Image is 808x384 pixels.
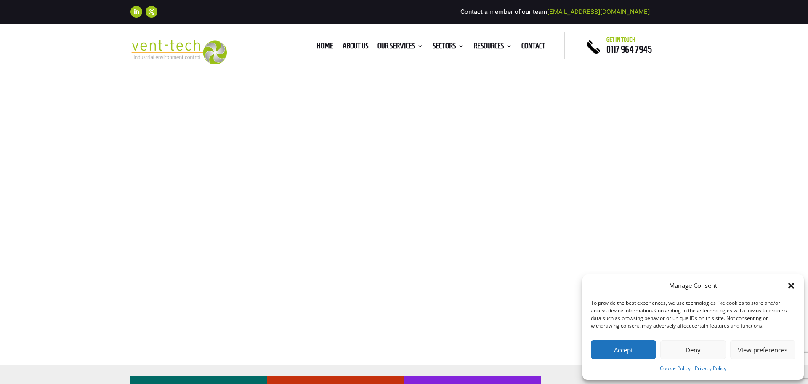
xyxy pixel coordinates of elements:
div: Manage Consent [669,281,717,291]
span: Get in touch [606,36,635,43]
div: Close dialog [787,282,795,290]
div: To provide the best experiences, we use technologies like cookies to store and/or access device i... [591,299,795,330]
a: Cookie Policy [660,363,691,373]
button: Deny [660,340,726,359]
button: Accept [591,340,656,359]
span: Contact a member of our team [460,8,650,16]
a: About us [343,43,368,52]
a: Privacy Policy [695,363,726,373]
a: 0117 964 7945 [606,44,652,54]
a: Sectors [433,43,464,52]
a: Resources [473,43,512,52]
a: [EMAIL_ADDRESS][DOMAIN_NAME] [547,8,650,16]
a: Follow on LinkedIn [130,6,142,18]
a: Contact [521,43,545,52]
a: Follow on X [146,6,157,18]
a: Home [316,43,333,52]
img: 2023-09-27T08_35_16.549ZVENT-TECH---Clear-background [130,40,227,64]
button: View preferences [730,340,795,359]
a: Our Services [377,43,423,52]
